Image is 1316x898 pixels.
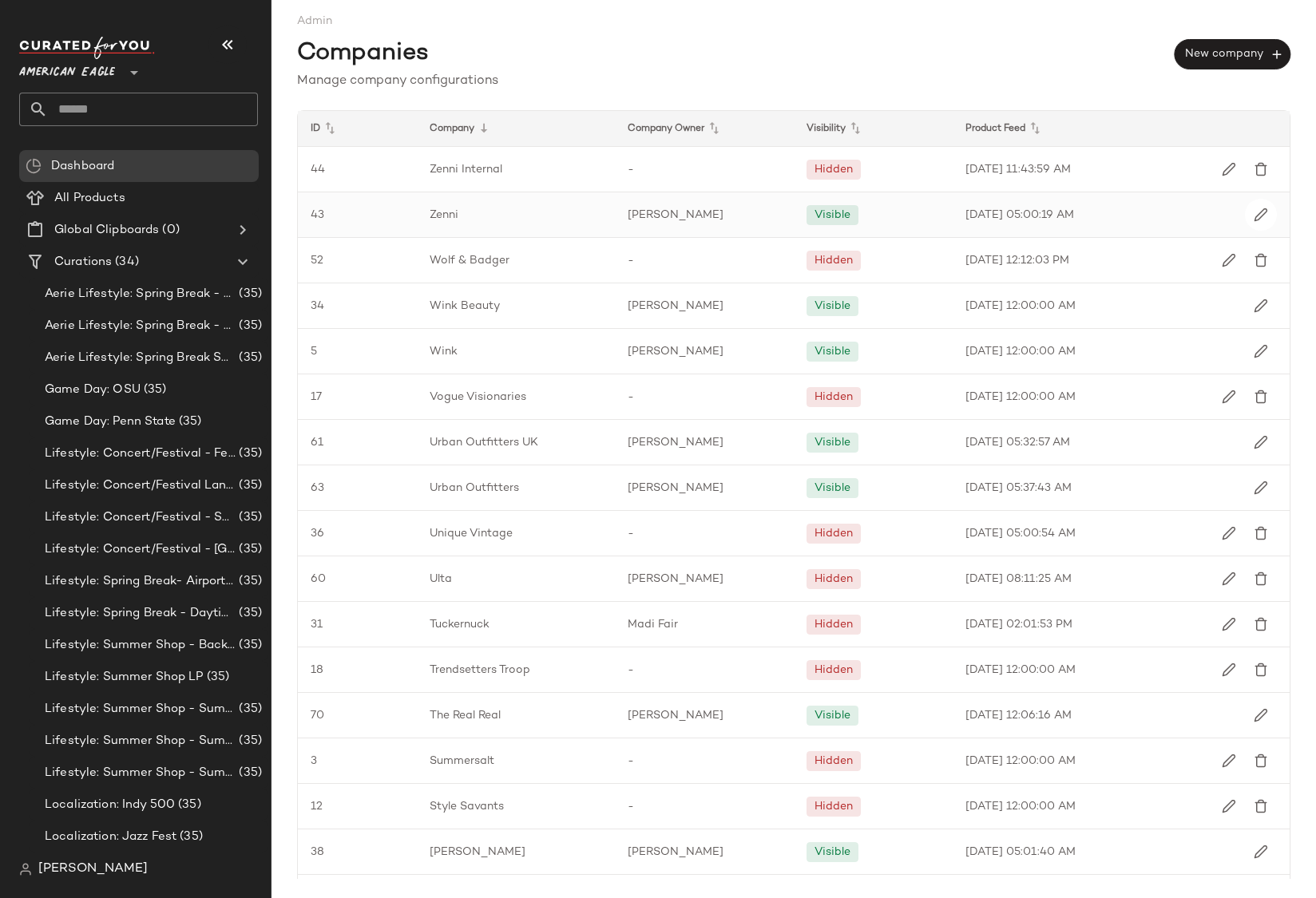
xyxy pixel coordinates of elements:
[1254,663,1268,677] img: svg%3e
[815,571,853,587] div: Hidden
[1222,799,1236,813] img: svg%3e
[311,616,323,633] span: 31
[1222,390,1236,404] img: svg%3e
[815,207,850,224] div: Visible
[965,298,1076,314] span: [DATE] 12:00:00 AM
[19,863,32,876] img: svg%3e
[965,571,1072,587] span: [DATE] 08:11:25 AM
[628,252,634,269] span: -
[45,572,236,591] span: Lifestyle: Spring Break- Airport Style
[1254,799,1268,813] img: svg%3e
[1254,390,1268,404] img: svg%3e
[54,189,125,208] span: All Products
[54,253,112,271] span: Curations
[311,207,324,224] span: 43
[45,668,204,686] span: Lifestyle: Summer Shop LP
[815,252,853,269] div: Hidden
[45,381,141,399] span: Game Day: OSU
[953,111,1132,146] div: Product Feed
[430,480,519,496] span: Urban Outfitters
[965,753,1076,769] span: [DATE] 12:00:00 AM
[141,381,167,399] span: (35)
[815,662,853,678] div: Hidden
[430,252,509,269] span: Wolf & Badger
[430,161,502,178] span: Zenni Internal
[430,207,458,224] span: Zenni
[815,434,850,451] div: Visible
[176,413,202,431] span: (35)
[159,221,179,239] span: (0)
[430,616,490,633] span: Tuckernuck
[1222,663,1236,677] img: svg%3e
[628,207,723,224] span: [PERSON_NAME]
[1254,253,1268,267] img: svg%3e
[1254,708,1268,722] img: svg%3e
[204,668,230,686] span: (35)
[628,389,634,405] span: -
[965,707,1072,724] span: [DATE] 12:06:16 AM
[1254,481,1268,495] img: svg%3e
[176,828,203,846] span: (35)
[1222,617,1236,631] img: svg%3e
[19,54,115,83] span: American Eagle
[628,753,634,769] span: -
[1222,754,1236,768] img: svg%3e
[45,285,236,303] span: Aerie Lifestyle: Spring Break - Girly/Femme
[430,571,452,587] span: Ulta
[45,796,175,814] span: Localization: Indy 500
[965,480,1072,496] span: [DATE] 05:37:43 AM
[965,616,1072,633] span: [DATE] 02:01:53 PM
[815,480,850,496] div: Visible
[628,844,723,860] span: [PERSON_NAME]
[965,525,1076,542] span: [DATE] 05:00:54 AM
[1175,39,1290,69] button: New company
[628,298,723,314] span: [PERSON_NAME]
[628,161,634,178] span: -
[311,480,324,496] span: 63
[54,221,159,239] span: Global Clipboards
[815,753,853,769] div: Hidden
[236,477,262,495] span: (35)
[236,700,262,718] span: (35)
[1222,162,1236,176] img: svg%3e
[112,253,139,271] span: (34)
[965,844,1076,860] span: [DATE] 05:01:40 AM
[628,616,678,633] span: Madi Fair
[430,707,501,724] span: The Real Real
[1254,572,1268,586] img: svg%3e
[1254,845,1268,859] img: svg%3e
[628,525,634,542] span: -
[19,37,155,59] img: cfy_white_logo.C9jOOHJF.svg
[815,616,853,633] div: Hidden
[1254,754,1268,768] img: svg%3e
[430,525,513,542] span: Unique Vintage
[430,343,458,360] span: Wink
[815,525,853,542] div: Hidden
[1254,162,1268,176] img: svg%3e
[628,571,723,587] span: [PERSON_NAME]
[38,860,148,879] span: [PERSON_NAME]
[45,508,236,527] span: Lifestyle: Concert/Festival - Sporty
[1254,299,1268,313] img: svg%3e
[430,389,526,405] span: Vogue Visionaries
[175,796,201,814] span: (35)
[430,662,530,678] span: Trendsetters Troop
[430,434,538,451] span: Urban Outfitters UK
[1254,617,1268,631] img: svg%3e
[236,604,262,623] span: (35)
[236,540,262,559] span: (35)
[815,844,850,860] div: Visible
[311,844,324,860] span: 38
[311,389,322,405] span: 17
[45,317,236,335] span: Aerie Lifestyle: Spring Break - Sporty
[236,445,262,463] span: (35)
[45,445,236,463] span: Lifestyle: Concert/Festival - Femme
[965,343,1076,360] span: [DATE] 12:00:00 AM
[815,389,853,405] div: Hidden
[1254,435,1268,449] img: svg%3e
[311,753,317,769] span: 3
[815,798,853,815] div: Hidden
[311,343,317,360] span: 5
[311,298,324,314] span: 34
[628,343,723,360] span: [PERSON_NAME]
